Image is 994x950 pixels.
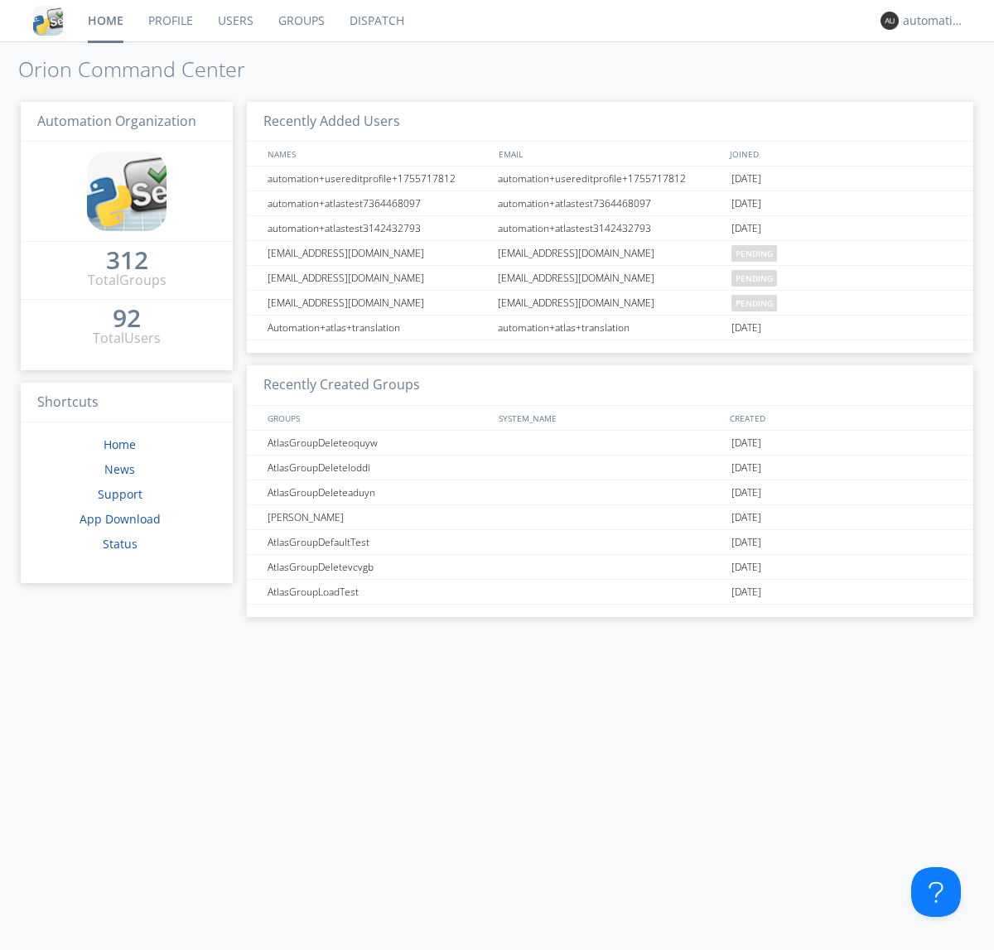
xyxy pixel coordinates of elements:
[88,271,166,290] div: Total Groups
[106,252,148,268] div: 312
[263,580,493,604] div: AtlasGroupLoadTest
[98,486,142,502] a: Support
[247,316,973,340] a: Automation+atlas+translationautomation+atlas+translation[DATE]
[263,142,490,166] div: NAMES
[494,191,727,215] div: automation+atlastest7364468097
[263,431,493,455] div: AtlasGroupDeleteoquyw
[731,555,761,580] span: [DATE]
[247,102,973,142] h3: Recently Added Users
[247,580,973,605] a: AtlasGroupLoadTest[DATE]
[106,252,148,271] a: 312
[731,580,761,605] span: [DATE]
[33,6,63,36] img: cddb5a64eb264b2086981ab96f4c1ba7
[731,166,761,191] span: [DATE]
[731,191,761,216] span: [DATE]
[21,383,233,423] h3: Shortcuts
[263,291,493,315] div: [EMAIL_ADDRESS][DOMAIN_NAME]
[247,530,973,555] a: AtlasGroupDefaultTest[DATE]
[903,12,965,29] div: automation+atlas0035
[731,505,761,530] span: [DATE]
[247,431,973,456] a: AtlasGroupDeleteoquyw[DATE]
[731,480,761,505] span: [DATE]
[726,406,958,430] div: CREATED
[263,530,493,554] div: AtlasGroupDefaultTest
[247,166,973,191] a: automation+usereditprofile+1755717812automation+usereditprofile+1755717812[DATE]
[247,291,973,316] a: [EMAIL_ADDRESS][DOMAIN_NAME][EMAIL_ADDRESS][DOMAIN_NAME]pending
[113,310,141,326] div: 92
[726,142,958,166] div: JOINED
[494,166,727,190] div: automation+usereditprofile+1755717812
[731,270,777,287] span: pending
[247,365,973,406] h3: Recently Created Groups
[263,241,493,265] div: [EMAIL_ADDRESS][DOMAIN_NAME]
[731,245,777,262] span: pending
[247,191,973,216] a: automation+atlastest7364468097automation+atlastest7364468097[DATE]
[93,329,161,348] div: Total Users
[731,295,777,311] span: pending
[263,191,493,215] div: automation+atlastest7364468097
[103,536,138,552] a: Status
[494,216,727,240] div: automation+atlastest3142432793
[87,152,166,231] img: cddb5a64eb264b2086981ab96f4c1ba7
[80,511,161,527] a: App Download
[731,216,761,241] span: [DATE]
[263,505,493,529] div: [PERSON_NAME]
[247,555,973,580] a: AtlasGroupDeletevcvgb[DATE]
[731,456,761,480] span: [DATE]
[731,530,761,555] span: [DATE]
[263,406,490,430] div: GROUPS
[494,316,727,340] div: automation+atlas+translation
[495,406,726,430] div: SYSTEM_NAME
[104,436,136,452] a: Home
[247,480,973,505] a: AtlasGroupDeleteaduyn[DATE]
[881,12,899,30] img: 373638.png
[247,456,973,480] a: AtlasGroupDeleteloddi[DATE]
[263,216,493,240] div: automation+atlastest3142432793
[263,480,493,504] div: AtlasGroupDeleteaduyn
[263,166,493,190] div: automation+usereditprofile+1755717812
[263,555,493,579] div: AtlasGroupDeletevcvgb
[911,867,961,917] iframe: Toggle Customer Support
[731,431,761,456] span: [DATE]
[104,461,135,477] a: News
[113,310,141,329] a: 92
[247,216,973,241] a: automation+atlastest3142432793automation+atlastest3142432793[DATE]
[494,291,727,315] div: [EMAIL_ADDRESS][DOMAIN_NAME]
[263,456,493,480] div: AtlasGroupDeleteloddi
[263,316,493,340] div: Automation+atlas+translation
[247,266,973,291] a: [EMAIL_ADDRESS][DOMAIN_NAME][EMAIL_ADDRESS][DOMAIN_NAME]pending
[247,505,973,530] a: [PERSON_NAME][DATE]
[247,241,973,266] a: [EMAIL_ADDRESS][DOMAIN_NAME][EMAIL_ADDRESS][DOMAIN_NAME]pending
[731,316,761,340] span: [DATE]
[494,266,727,290] div: [EMAIL_ADDRESS][DOMAIN_NAME]
[37,112,196,130] span: Automation Organization
[494,241,727,265] div: [EMAIL_ADDRESS][DOMAIN_NAME]
[263,266,493,290] div: [EMAIL_ADDRESS][DOMAIN_NAME]
[495,142,726,166] div: EMAIL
